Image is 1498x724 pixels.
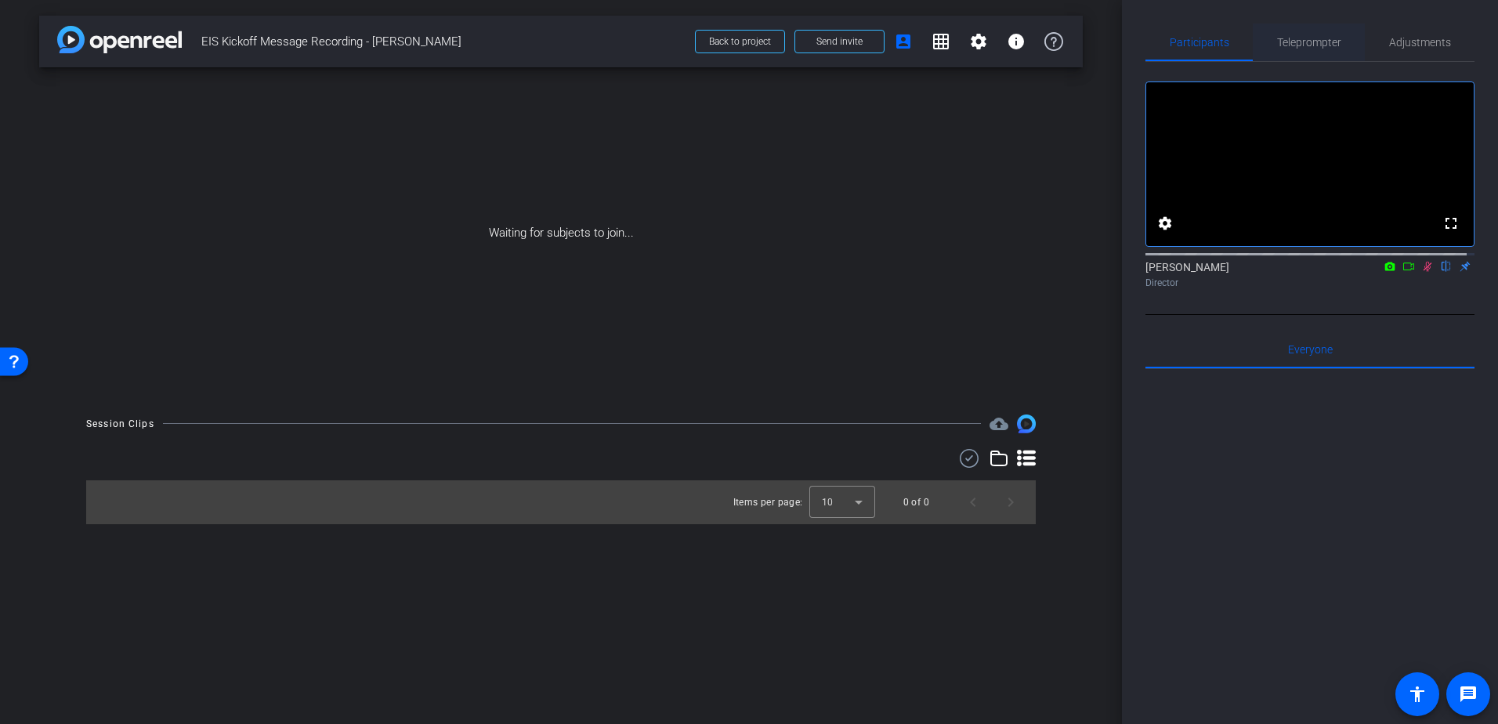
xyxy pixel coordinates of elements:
mat-icon: accessibility [1408,685,1427,704]
span: Teleprompter [1277,37,1341,48]
mat-icon: grid_on [932,32,950,51]
button: Send invite [794,30,885,53]
div: Director [1145,276,1474,290]
div: Items per page: [733,494,803,510]
span: EIS Kickoff Message Recording - [PERSON_NAME] [201,26,686,57]
mat-icon: settings [1156,214,1174,233]
div: 0 of 0 [903,494,929,510]
button: Previous page [954,483,992,521]
div: [PERSON_NAME] [1145,259,1474,290]
img: app-logo [57,26,182,53]
span: Back to project [709,36,771,47]
button: Next page [992,483,1029,521]
mat-icon: info [1007,32,1026,51]
mat-icon: message [1459,685,1478,704]
span: Send invite [816,35,863,48]
div: Session Clips [86,416,154,432]
span: Everyone [1288,344,1333,355]
img: Session clips [1017,414,1036,433]
button: Back to project [695,30,785,53]
mat-icon: flip [1437,259,1456,273]
div: Waiting for subjects to join... [39,67,1083,399]
span: Destinations for your clips [990,414,1008,433]
mat-icon: cloud_upload [990,414,1008,433]
mat-icon: account_box [894,32,913,51]
span: Participants [1170,37,1229,48]
mat-icon: fullscreen [1442,214,1460,233]
mat-icon: settings [969,32,988,51]
span: Adjustments [1389,37,1451,48]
